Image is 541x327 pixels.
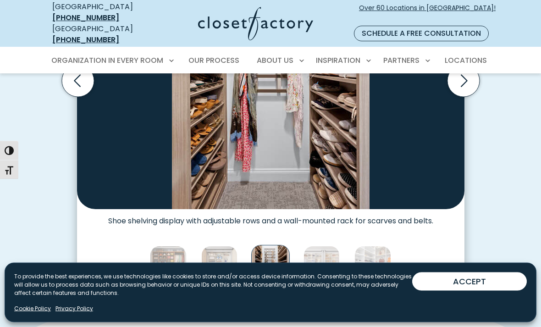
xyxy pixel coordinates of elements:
[354,246,391,283] img: Accessory organization in closet with white gloss shelving for shoes and purses
[354,26,489,41] a: Schedule a Free Consultation
[52,12,119,23] a: [PHONE_NUMBER]
[359,3,496,22] span: Over 60 Locations in [GEOGRAPHIC_DATA]!
[201,246,238,283] img: Multi-use storage closet with white cubbies, woven baskets, towel stacks, and built-in hanging sp...
[77,210,464,226] figcaption: Shoe shelving display with adjustable rows and a wall-mounted rack for scarves and belts.
[52,1,152,23] div: [GEOGRAPHIC_DATA]
[316,55,360,66] span: Inspiration
[58,61,98,101] button: Previous slide
[52,23,152,45] div: [GEOGRAPHIC_DATA]
[257,55,293,66] span: About Us
[55,305,93,313] a: Privacy Policy
[45,48,496,73] nav: Primary Menu
[188,55,239,66] span: Our Process
[51,55,163,66] span: Organization in Every Room
[304,246,340,283] img: Closet organizers Double hanging space, adjustable shelves, and two built-in drawer towers with s...
[445,55,487,66] span: Locations
[14,272,412,297] p: To provide the best experiences, we use technologies like cookies to store and/or access device i...
[52,34,119,45] a: [PHONE_NUMBER]
[198,7,313,40] img: Closet Factory Logo
[251,245,290,284] img: Shoe shelving display with adjustable rows and a wall-mounted rack for scarves and belts.
[412,272,527,291] button: ACCEPT
[444,61,483,101] button: Next slide
[150,246,187,283] img: Organized reach in closet with custom shoe shelves, hat holders, upper shelf storage
[383,55,420,66] span: Partners
[14,305,51,313] a: Cookie Policy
